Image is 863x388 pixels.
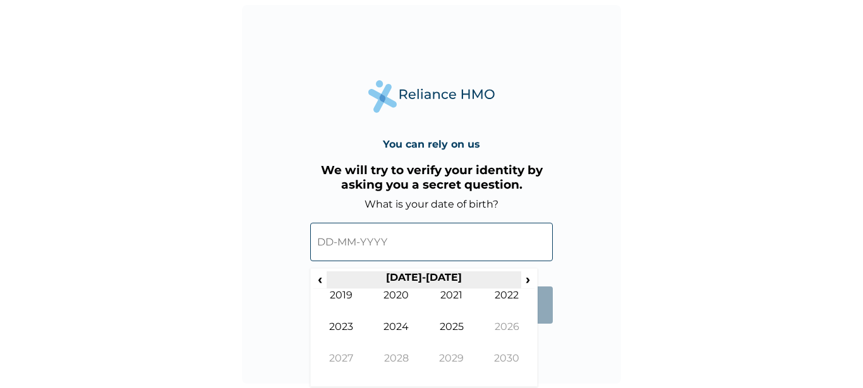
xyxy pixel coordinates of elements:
[365,198,498,210] label: What is your date of birth?
[313,320,369,352] td: 2023
[369,352,425,384] td: 2028
[310,223,553,261] input: DD-MM-YYYY
[424,289,480,320] td: 2021
[424,320,480,352] td: 2025
[383,138,480,150] h4: You can rely on us
[369,289,425,320] td: 2020
[368,80,495,112] img: Reliance Health's Logo
[369,320,425,352] td: 2024
[313,289,369,320] td: 2019
[327,271,521,289] th: [DATE]-[DATE]
[480,289,535,320] td: 2022
[310,163,553,192] h3: We will try to verify your identity by asking you a secret question.
[480,320,535,352] td: 2026
[521,271,535,287] span: ›
[480,352,535,384] td: 2030
[313,352,369,384] td: 2027
[313,271,327,287] span: ‹
[424,352,480,384] td: 2029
